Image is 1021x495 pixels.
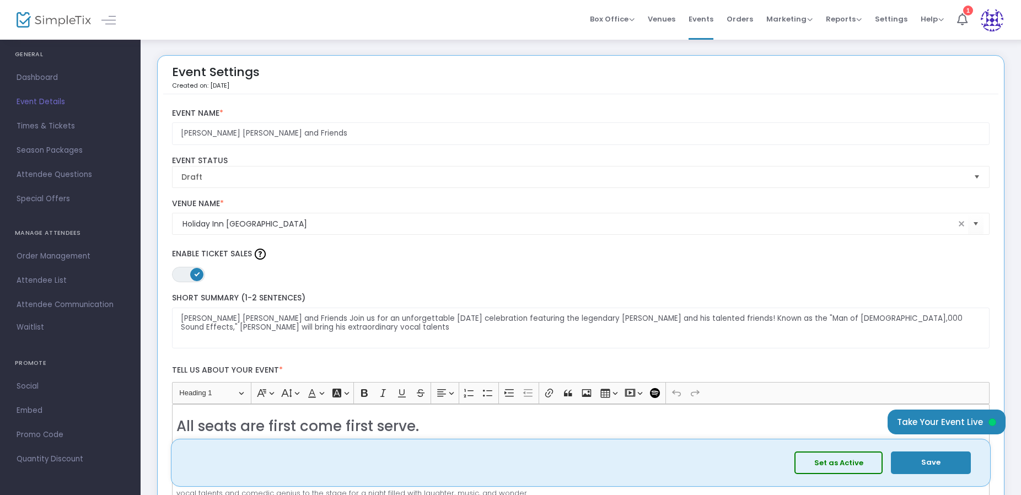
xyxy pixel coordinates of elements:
[194,271,200,277] span: ON
[172,122,990,145] input: Enter Event Name
[891,451,971,474] button: Save
[172,292,305,303] span: Short Summary (1-2 Sentences)
[17,273,124,288] span: Attendee List
[172,199,990,209] label: Venue Name
[172,156,990,166] label: Event Status
[590,14,635,24] span: Box Office
[17,71,124,85] span: Dashboard
[794,451,883,474] button: Set as Active
[955,217,968,230] span: clear
[17,379,124,394] span: Social
[182,218,955,230] input: Select Venue
[172,246,990,262] label: Enable Ticket Sales
[179,386,237,400] span: Heading 1
[921,14,944,24] span: Help
[766,14,813,24] span: Marketing
[17,322,44,333] span: Waitlist
[15,352,126,374] h4: PROMOTE
[888,410,1006,434] button: Take Your Event Live
[15,222,126,244] h4: MANAGE ATTENDEES
[875,5,907,33] span: Settings
[648,5,675,33] span: Venues
[17,119,124,133] span: Times & Tickets
[17,249,124,263] span: Order Management
[17,298,124,312] span: Attendee Communication
[963,6,973,15] div: 1
[174,385,249,402] button: Heading 1
[255,249,266,260] img: question-mark
[969,166,985,187] button: Select
[17,168,124,182] span: Attendee Questions
[826,14,862,24] span: Reports
[17,452,124,466] span: Quantity Discount
[689,5,713,33] span: Events
[172,109,990,119] label: Event Name
[17,95,124,109] span: Event Details
[17,428,124,442] span: Promo Code
[176,418,985,435] h2: All seats are first come first serve.
[727,5,753,33] span: Orders
[15,44,126,66] h4: GENERAL
[17,143,124,158] span: Season Packages
[17,403,124,418] span: Embed
[181,171,965,182] span: Draft
[17,192,124,206] span: Special Offers
[968,213,984,235] button: Select
[172,81,260,90] p: Created on: [DATE]
[172,61,260,94] div: Event Settings
[172,382,990,404] div: Editor toolbar
[166,359,995,382] label: Tell us about your event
